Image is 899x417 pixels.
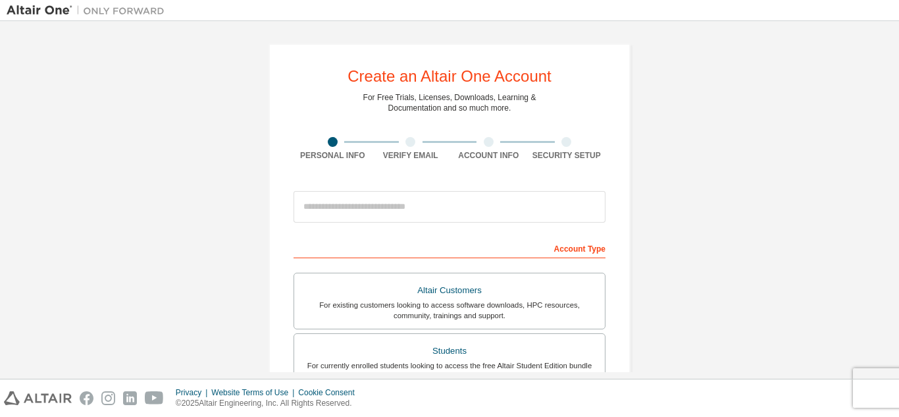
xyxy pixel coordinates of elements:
[302,360,597,381] div: For currently enrolled students looking to access the free Altair Student Edition bundle and all ...
[302,281,597,300] div: Altair Customers
[363,92,536,113] div: For Free Trials, Licenses, Downloads, Learning & Documentation and so much more.
[123,391,137,405] img: linkedin.svg
[176,398,363,409] p: © 2025 Altair Engineering, Inc. All Rights Reserved.
[294,237,605,258] div: Account Type
[528,150,606,161] div: Security Setup
[145,391,164,405] img: youtube.svg
[347,69,552,84] div: Create an Altair One Account
[302,342,597,360] div: Students
[211,387,298,398] div: Website Terms of Use
[294,150,372,161] div: Personal Info
[449,150,528,161] div: Account Info
[80,391,93,405] img: facebook.svg
[4,391,72,405] img: altair_logo.svg
[7,4,171,17] img: Altair One
[101,391,115,405] img: instagram.svg
[302,300,597,321] div: For existing customers looking to access software downloads, HPC resources, community, trainings ...
[176,387,211,398] div: Privacy
[298,387,362,398] div: Cookie Consent
[372,150,450,161] div: Verify Email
